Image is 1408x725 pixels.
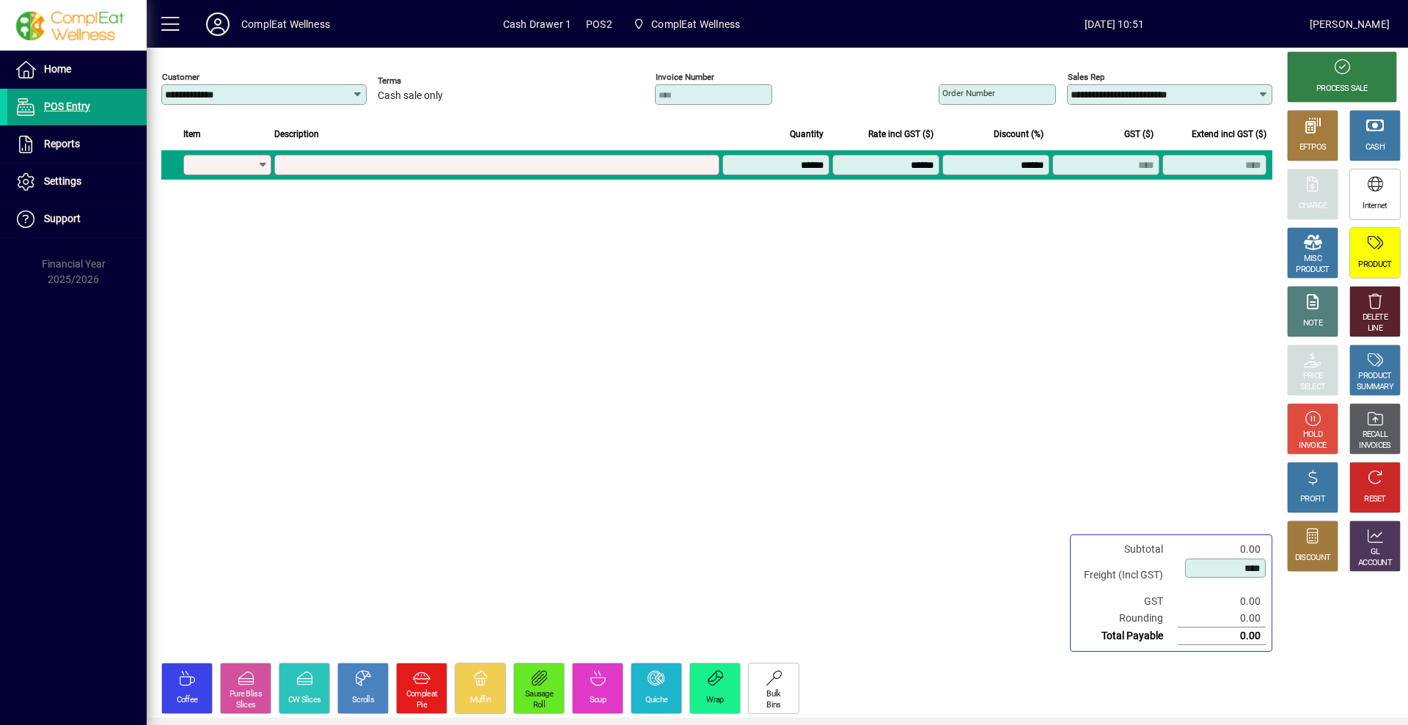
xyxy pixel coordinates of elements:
span: ComplEat Wellness [627,11,746,37]
div: Bins [766,700,780,711]
td: Subtotal [1077,541,1178,558]
span: Description [274,126,319,142]
div: CHARGE [1299,201,1327,212]
span: Rate incl GST ($) [868,126,934,142]
div: Internet [1363,201,1387,212]
div: NOTE [1303,318,1322,329]
span: Quantity [790,126,824,142]
button: Profile [194,11,241,37]
div: Soup [590,695,606,706]
td: Freight (Incl GST) [1077,558,1178,593]
div: CASH [1365,142,1385,153]
td: GST [1077,593,1178,610]
span: Settings [44,175,81,187]
span: Cash sale only [378,90,443,102]
div: CW Slices [288,695,321,706]
div: SELECT [1300,382,1326,393]
div: ACCOUNT [1358,558,1392,569]
div: Scrolls [352,695,374,706]
mat-label: Invoice number [656,72,714,82]
td: 0.00 [1178,541,1266,558]
span: GST ($) [1124,126,1154,142]
div: Wrap [706,695,723,706]
div: Bulk [766,689,780,700]
div: Roll [533,700,545,711]
div: SUMMARY [1357,382,1393,393]
div: INVOICE [1299,441,1326,452]
div: PRICE [1303,371,1323,382]
div: PRODUCT [1296,265,1329,276]
span: Reports [44,138,80,150]
div: PROFIT [1300,494,1325,505]
div: EFTPOS [1299,142,1327,153]
span: Support [44,213,81,224]
div: PRODUCT [1358,260,1391,271]
a: Settings [7,163,147,200]
div: PRODUCT [1358,371,1391,382]
div: RECALL [1363,430,1388,441]
div: Slices [236,700,256,711]
div: DELETE [1363,312,1387,323]
div: Pure Bliss [230,689,262,700]
div: INVOICES [1359,441,1390,452]
a: Support [7,201,147,238]
div: Sausage [525,689,553,700]
td: Rounding [1077,610,1178,628]
div: Muffin [470,695,491,706]
div: HOLD [1303,430,1322,441]
span: Extend incl GST ($) [1192,126,1266,142]
div: MISC [1304,254,1321,265]
div: [PERSON_NAME] [1310,12,1390,36]
td: 0.00 [1178,593,1266,610]
div: DISCOUNT [1295,553,1330,564]
div: GL [1371,547,1380,558]
span: Cash Drawer 1 [503,12,571,36]
div: Pie [417,700,427,711]
div: RESET [1364,494,1386,505]
span: Item [183,126,201,142]
div: LINE [1368,323,1382,334]
td: 0.00 [1178,610,1266,628]
a: Home [7,51,147,88]
mat-label: Sales rep [1068,72,1104,82]
td: 0.00 [1178,628,1266,645]
td: Total Payable [1077,628,1178,645]
div: Compleat [406,689,437,700]
span: Home [44,63,71,75]
div: PROCESS SALE [1316,84,1368,95]
span: POS Entry [44,100,90,112]
mat-label: Customer [162,72,199,82]
a: Reports [7,126,147,163]
span: Discount (%) [994,126,1044,142]
span: POS2 [586,12,612,36]
span: Terms [378,76,466,86]
mat-label: Order number [942,88,995,98]
div: Quiche [645,695,668,706]
span: [DATE] 10:51 [919,12,1310,36]
div: Coffee [177,695,198,706]
span: ComplEat Wellness [651,12,740,36]
div: ComplEat Wellness [241,12,330,36]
